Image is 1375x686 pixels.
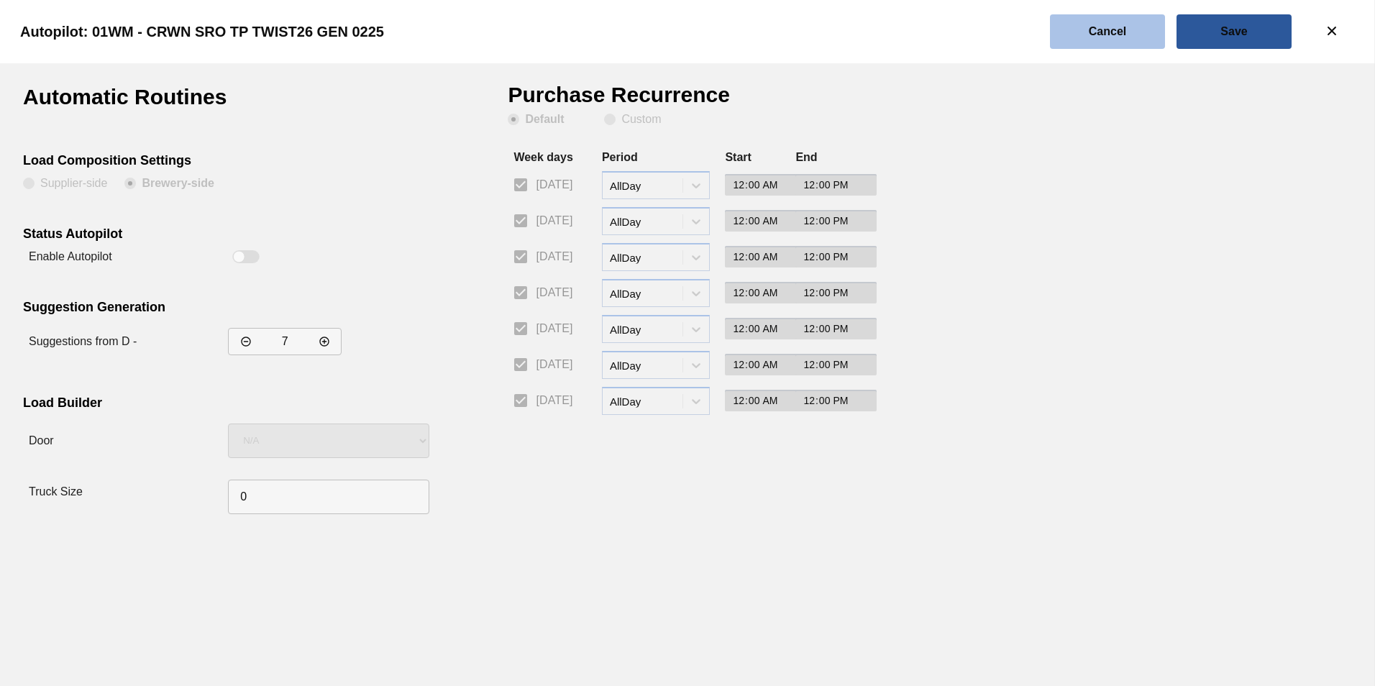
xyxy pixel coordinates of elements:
[604,114,661,128] clb-radio-button: Custom
[23,86,278,119] h1: Automatic Routines
[29,434,54,447] label: Door
[536,356,572,373] span: [DATE]
[536,284,572,301] span: [DATE]
[29,335,137,347] label: Suggestions from D -
[23,300,421,319] div: Suggestion Generation
[508,86,763,114] h1: Purchase Recurrence
[23,227,421,245] div: Status Autopilot
[602,151,638,163] label: Period
[536,392,572,409] span: [DATE]
[536,320,572,337] span: [DATE]
[795,151,817,163] label: End
[124,178,214,192] clb-radio-button: Brewery-side
[536,248,572,265] span: [DATE]
[536,176,572,193] span: [DATE]
[508,114,587,128] clb-radio-button: Default
[23,178,107,192] clb-radio-button: Supplier-side
[536,212,572,229] span: [DATE]
[725,151,751,163] label: Start
[513,151,572,163] label: Week days
[29,250,112,262] label: Enable Autopilot
[23,153,421,172] div: Load Composition Settings
[29,485,83,498] label: Truck Size
[23,395,421,414] div: Load Builder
